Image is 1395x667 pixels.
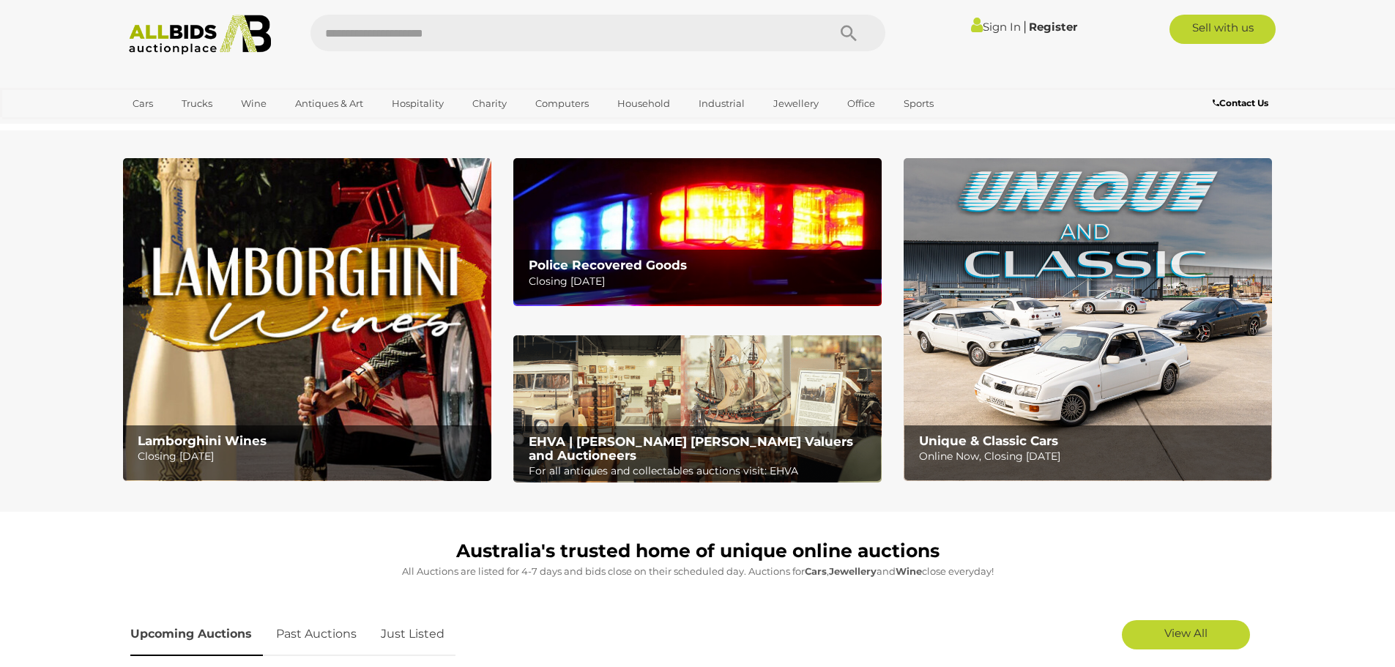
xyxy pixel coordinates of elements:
[529,272,874,291] p: Closing [DATE]
[130,613,263,656] a: Upcoming Auctions
[130,563,1265,580] p: All Auctions are listed for 4-7 days and bids close on their scheduled day. Auctions for , and cl...
[172,92,222,116] a: Trucks
[529,462,874,480] p: For all antiques and collectables auctions visit: EHVA
[529,258,687,272] b: Police Recovered Goods
[1122,620,1250,649] a: View All
[513,335,882,483] a: EHVA | Evans Hastings Valuers and Auctioneers EHVA | [PERSON_NAME] [PERSON_NAME] Valuers and Auct...
[123,92,163,116] a: Cars
[370,613,455,656] a: Just Listed
[812,15,885,51] button: Search
[123,158,491,481] a: Lamborghini Wines Lamborghini Wines Closing [DATE]
[513,158,882,305] a: Police Recovered Goods Police Recovered Goods Closing [DATE]
[123,116,246,140] a: [GEOGRAPHIC_DATA]
[138,447,483,466] p: Closing [DATE]
[382,92,453,116] a: Hospitality
[286,92,373,116] a: Antiques & Art
[896,565,922,577] strong: Wine
[1213,95,1272,111] a: Contact Us
[838,92,885,116] a: Office
[121,15,280,55] img: Allbids.com.au
[130,541,1265,562] h1: Australia's trusted home of unique online auctions
[608,92,680,116] a: Household
[513,158,882,305] img: Police Recovered Goods
[894,92,943,116] a: Sports
[529,434,853,463] b: EHVA | [PERSON_NAME] [PERSON_NAME] Valuers and Auctioneers
[829,565,877,577] strong: Jewellery
[231,92,276,116] a: Wine
[123,158,491,481] img: Lamborghini Wines
[463,92,516,116] a: Charity
[526,92,598,116] a: Computers
[904,158,1272,481] a: Unique & Classic Cars Unique & Classic Cars Online Now, Closing [DATE]
[1023,18,1027,34] span: |
[764,92,828,116] a: Jewellery
[265,613,368,656] a: Past Auctions
[919,433,1058,448] b: Unique & Classic Cars
[904,158,1272,481] img: Unique & Classic Cars
[513,335,882,483] img: EHVA | Evans Hastings Valuers and Auctioneers
[1213,97,1268,108] b: Contact Us
[689,92,754,116] a: Industrial
[1164,626,1208,640] span: View All
[971,20,1021,34] a: Sign In
[805,565,827,577] strong: Cars
[919,447,1264,466] p: Online Now, Closing [DATE]
[138,433,267,448] b: Lamborghini Wines
[1169,15,1276,44] a: Sell with us
[1029,20,1077,34] a: Register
